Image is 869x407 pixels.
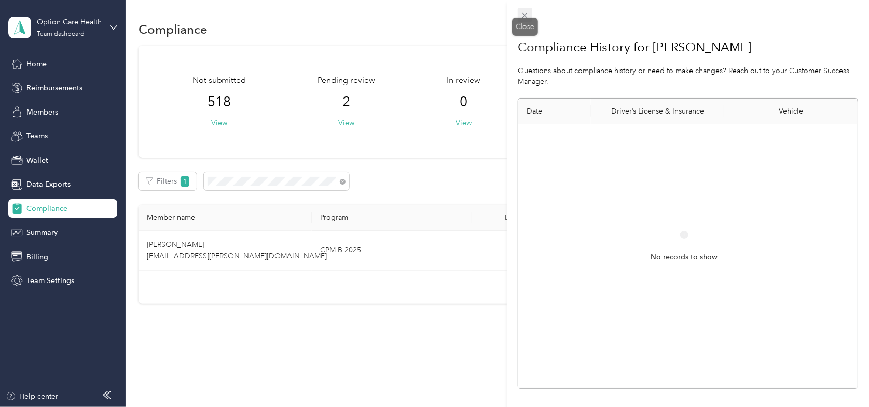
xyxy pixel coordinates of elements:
th: Date [518,99,591,124]
div: Close [512,18,538,36]
h1: Compliance History for [PERSON_NAME] [518,35,858,60]
th: Vehicle [724,99,858,124]
iframe: Everlance-gr Chat Button Frame [811,349,869,407]
span: No records to show [651,251,718,263]
p: Questions about compliance history or need to make changes? Reach out to your Customer Success Ma... [518,65,858,87]
th: Driver’s License & Insurance [591,99,724,124]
